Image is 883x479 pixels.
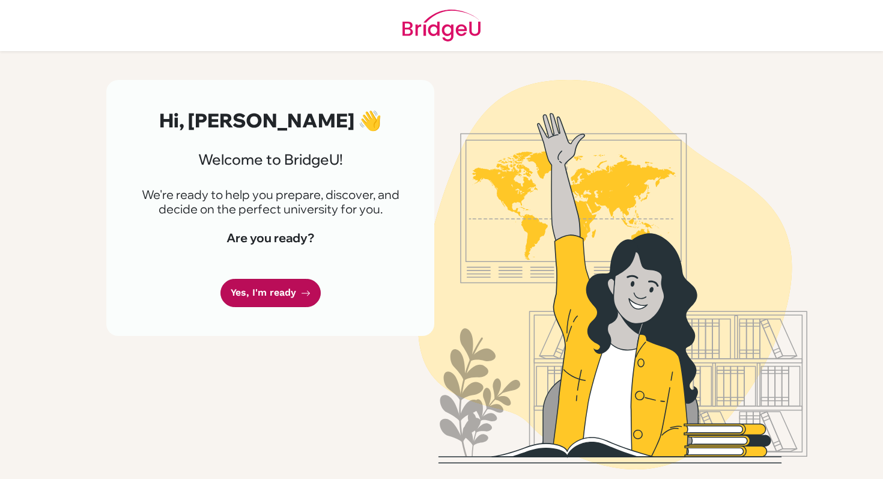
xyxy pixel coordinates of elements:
h2: Hi, [PERSON_NAME] 👋 [135,109,405,132]
a: Yes, I'm ready [220,279,321,307]
p: We're ready to help you prepare, discover, and decide on the perfect university for you. [135,188,405,216]
h4: Are you ready? [135,231,405,245]
h3: Welcome to BridgeU! [135,151,405,168]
